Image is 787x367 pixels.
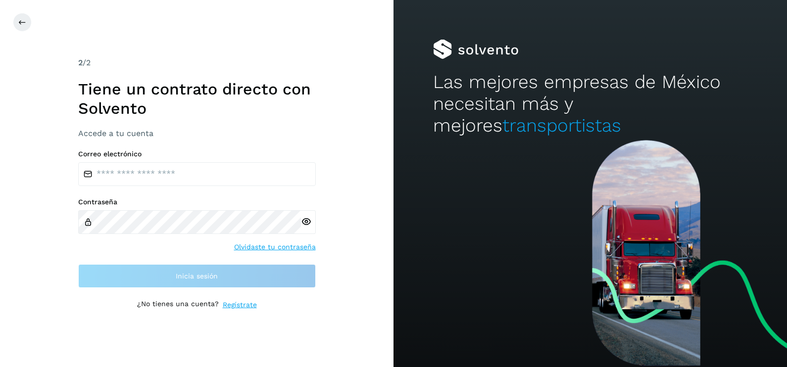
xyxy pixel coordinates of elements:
span: Inicia sesión [176,273,218,279]
h2: Las mejores empresas de México necesitan más y mejores [433,71,748,137]
h3: Accede a tu cuenta [78,129,316,138]
label: Contraseña [78,198,316,206]
div: /2 [78,57,316,69]
p: ¿No tienes una cuenta? [137,300,219,310]
span: transportistas [502,115,621,136]
a: Regístrate [223,300,257,310]
a: Olvidaste tu contraseña [234,242,316,252]
button: Inicia sesión [78,264,316,288]
span: 2 [78,58,83,67]
label: Correo electrónico [78,150,316,158]
h1: Tiene un contrato directo con Solvento [78,80,316,118]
